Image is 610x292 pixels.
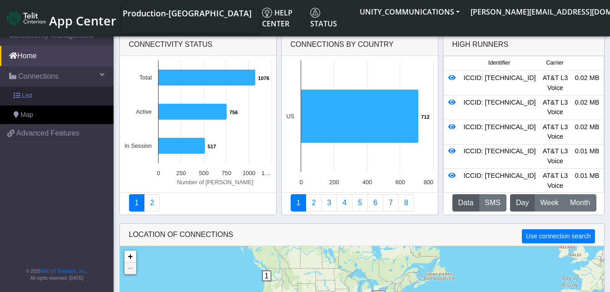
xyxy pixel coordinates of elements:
[291,194,307,211] a: Connections By Country
[258,76,269,81] text: 1076
[310,8,320,18] img: status.svg
[176,170,186,176] text: 250
[362,179,372,186] text: 400
[534,194,565,211] button: Week
[120,34,276,56] div: Connectivity status
[540,98,571,117] div: AT&T L3 Voice
[452,194,480,211] button: Data
[122,4,251,22] a: Your current platform instance
[139,74,151,81] text: Total
[460,73,540,93] div: ICCID: [TECHNICAL_ID]
[258,4,307,33] a: Help center
[571,73,603,93] div: 0.02 MB
[516,197,529,208] span: Day
[177,179,253,186] text: Number of [PERSON_NAME]
[460,98,540,117] div: ICCID: [TECHNICAL_ID]
[299,179,303,186] text: 0
[198,170,208,176] text: 500
[540,146,571,166] div: AT&T L3 Voice
[124,251,136,262] a: Zoom in
[571,98,603,117] div: 0.02 MB
[479,194,506,211] button: SMS
[7,11,45,25] img: logo-telit-cinterion-gw-new.png
[337,194,352,211] a: Connections By Carrier
[460,171,540,191] div: ICCID: [TECHNICAL_ID]
[395,179,405,186] text: 600
[522,229,595,243] button: Use connection search
[352,194,368,211] a: Usage by Carrier
[367,194,383,211] a: 14 Days Trend
[120,224,604,246] div: LOCATION OF CONNECTIONS
[282,34,438,56] div: Connections By Country
[136,108,152,115] text: Active
[262,271,272,281] span: 1
[286,113,294,120] text: US
[546,59,563,67] span: Carrier
[310,8,337,29] span: Status
[7,9,115,28] a: App Center
[571,146,603,166] div: 0.01 MB
[570,197,590,208] span: Month
[571,171,603,191] div: 0.01 MB
[452,39,509,50] div: High Runners
[510,194,535,211] button: Day
[540,197,559,208] span: Week
[49,12,116,29] span: App Center
[321,194,337,211] a: Usage per Country
[460,146,540,166] div: ICCID: [TECHNICAL_ID]
[540,122,571,142] div: AT&T L3 Voice
[540,73,571,93] div: AT&T L3 Voice
[157,170,160,176] text: 0
[540,171,571,191] div: AT&T L3 Voice
[307,4,354,33] a: Status
[229,110,238,115] text: 756
[564,194,596,211] button: Month
[124,142,152,149] text: In Session
[571,122,603,142] div: 0.02 MB
[262,8,293,29] span: Help center
[129,194,145,211] a: Connectivity status
[144,194,160,211] a: Deployment status
[460,122,540,142] div: ICCID: [TECHNICAL_ID]
[22,91,32,101] span: List
[421,114,430,120] text: 712
[383,194,399,211] a: Zero Session
[261,170,270,176] text: 1…
[20,110,33,120] span: Map
[242,170,255,176] text: 1000
[306,194,322,211] a: Carrier
[41,269,86,274] a: Telit IoT Solutions, Inc.
[123,8,252,19] span: Production-[GEOGRAPHIC_DATA]
[488,59,510,67] span: Identifier
[16,128,79,139] span: Advanced Features
[291,194,429,211] nav: Summary paging
[129,194,267,211] nav: Summary paging
[329,179,339,186] text: 200
[423,179,433,186] text: 800
[354,4,465,20] button: UNITY_COMMUNICATIONS
[262,8,272,18] img: knowledge.svg
[124,262,136,274] a: Zoom out
[18,71,59,82] span: Connections
[221,170,231,176] text: 750
[398,194,414,211] a: Not Connected for 30 days
[208,144,216,149] text: 517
